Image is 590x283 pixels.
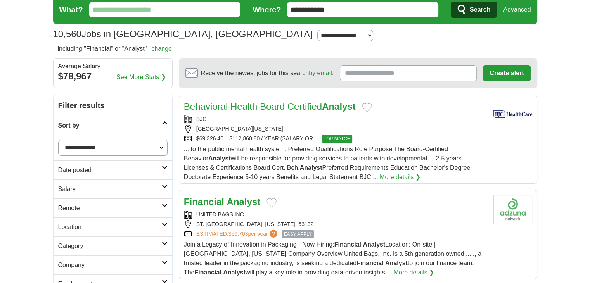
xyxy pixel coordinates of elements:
strong: Financial [194,269,221,276]
div: $69,326.40 – $112,860.80 / YEAR (SALARY OR… [184,135,487,143]
span: ? [270,230,277,238]
button: Add to favorite jobs [266,198,277,207]
a: by email [309,70,332,76]
img: Company logo [493,195,532,224]
button: Search [451,2,497,18]
a: Company [54,255,172,274]
div: [GEOGRAPHIC_DATA][US_STATE] [184,125,487,133]
strong: Analyst [363,241,385,248]
a: Financial Analyst [184,197,260,207]
h1: Jobs in [GEOGRAPHIC_DATA], [GEOGRAPHIC_DATA] [53,29,313,39]
a: Behavioral Health Board CertifiedAnalyst [184,101,356,112]
div: $78,967 [58,69,168,83]
a: Location [54,217,172,236]
a: More details ❯ [380,173,420,182]
strong: Analyst [227,197,261,207]
img: BJC HealthCare logo [493,100,532,129]
a: See More Stats ❯ [116,72,166,82]
a: change [151,45,172,52]
strong: Financial [334,241,361,248]
span: Search [470,2,490,17]
h2: Salary [58,185,162,194]
span: TOP MATCH [322,135,352,143]
a: Advanced [503,2,531,17]
h2: Date posted [58,166,162,175]
h2: including "Financial" or "Analyst" [58,44,172,53]
a: Salary [54,179,172,198]
strong: Financial [184,197,224,207]
strong: Analyst [385,260,408,266]
h2: Remote [58,204,162,213]
h2: Filter results [54,95,172,116]
h2: Company [58,261,162,270]
a: ESTIMATED:$59,703per year? [196,230,279,238]
div: ST. [GEOGRAPHIC_DATA], [US_STATE], 63132 [184,220,487,228]
div: UNITED BAGS INC. [184,211,487,219]
strong: Analyst [208,155,231,162]
span: Join a Legacy of Innovation in Packaging - Now Hiring: Location: On-site | [GEOGRAPHIC_DATA], [US... [184,241,481,276]
a: Date posted [54,160,172,179]
a: More details ❯ [394,268,434,277]
a: BJC [196,116,206,122]
a: Sort by [54,116,172,135]
h2: Category [58,242,162,251]
strong: Analyst [322,101,356,112]
strong: Financial [356,260,383,266]
span: ... to the public mental health system. Preferred Qualifications Role Purpose The Board-Certified... [184,146,471,180]
label: Where? [253,4,281,16]
strong: Analyst [223,269,246,276]
span: EASY APPLY [282,230,314,238]
div: Average Salary [58,63,168,69]
span: $59,703 [228,231,248,237]
label: What? [59,4,83,16]
button: Create alert [483,65,530,81]
a: Category [54,236,172,255]
strong: Analyst [300,164,322,171]
a: Remote [54,198,172,217]
span: 10,560 [53,27,81,41]
h2: Sort by [58,121,162,130]
h2: Location [58,223,162,232]
button: Add to favorite jobs [362,103,372,112]
span: Receive the newest jobs for this search : [201,69,334,78]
